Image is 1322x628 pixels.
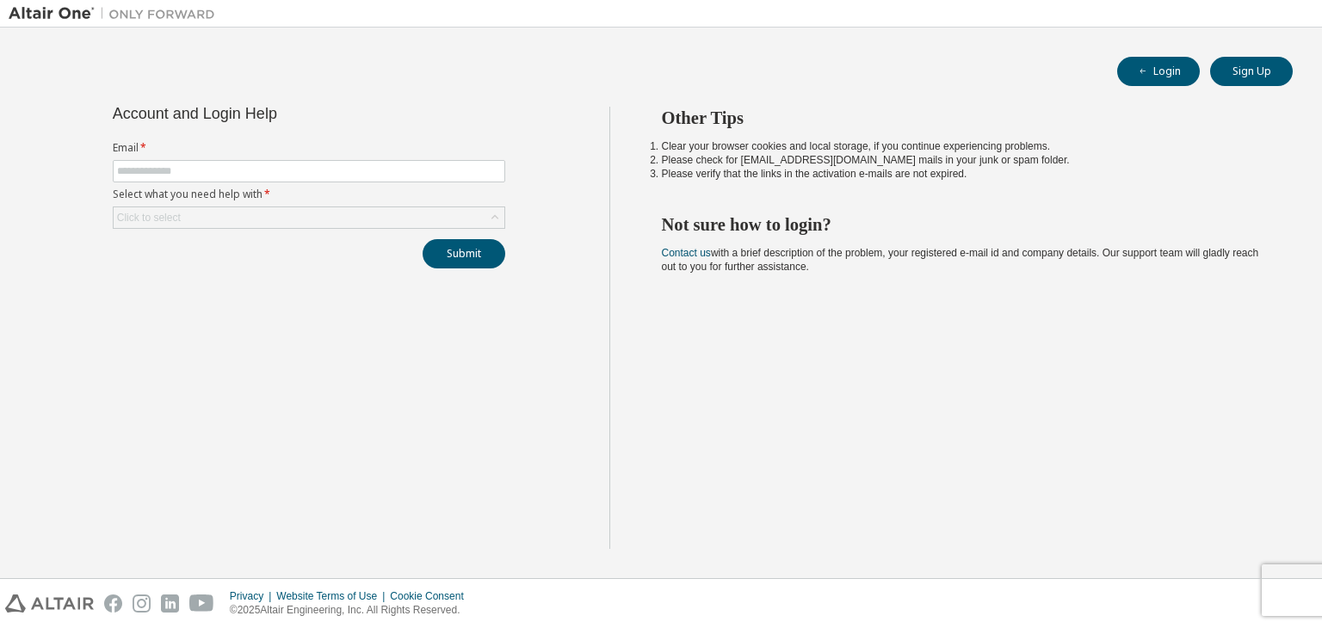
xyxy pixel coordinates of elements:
div: Click to select [117,211,181,225]
div: Click to select [114,207,504,228]
img: altair_logo.svg [5,594,94,613]
p: © 2025 Altair Engineering, Inc. All Rights Reserved. [230,603,474,618]
h2: Other Tips [662,107,1263,129]
label: Select what you need help with [113,188,505,201]
button: Sign Up [1210,57,1293,86]
label: Email [113,141,505,155]
h2: Not sure how to login? [662,213,1263,236]
a: Contact us [662,247,711,259]
img: facebook.svg [104,594,122,613]
button: Login [1117,57,1200,86]
button: Submit [423,239,505,268]
li: Clear your browser cookies and local storage, if you continue experiencing problems. [662,139,1263,153]
img: instagram.svg [133,594,151,613]
li: Please check for [EMAIL_ADDRESS][DOMAIN_NAME] mails in your junk or spam folder. [662,153,1263,167]
div: Website Terms of Use [276,589,390,603]
img: youtube.svg [189,594,214,613]
div: Account and Login Help [113,107,427,120]
img: Altair One [9,5,224,22]
span: with a brief description of the problem, your registered e-mail id and company details. Our suppo... [662,247,1259,273]
li: Please verify that the links in the activation e-mails are not expired. [662,167,1263,181]
img: linkedin.svg [161,594,179,613]
div: Cookie Consent [390,589,473,603]
div: Privacy [230,589,276,603]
